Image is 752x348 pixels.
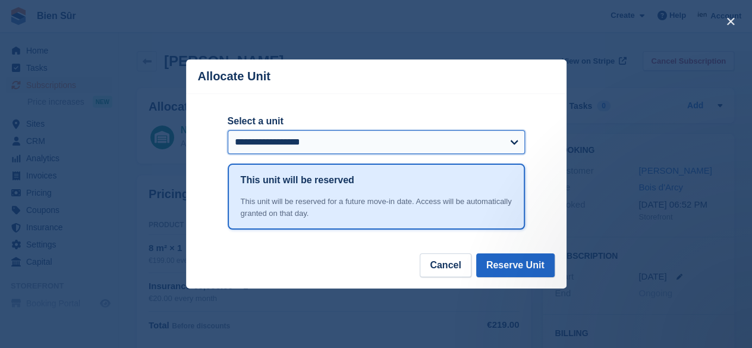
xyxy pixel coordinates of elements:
label: Select a unit [228,114,525,128]
div: This unit will be reserved for a future move-in date. Access will be automatically granted on tha... [241,196,512,219]
button: Cancel [420,253,471,277]
p: Allocate Unit [198,70,270,83]
button: close [721,12,740,31]
h1: This unit will be reserved [241,173,354,187]
button: Reserve Unit [476,253,555,277]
